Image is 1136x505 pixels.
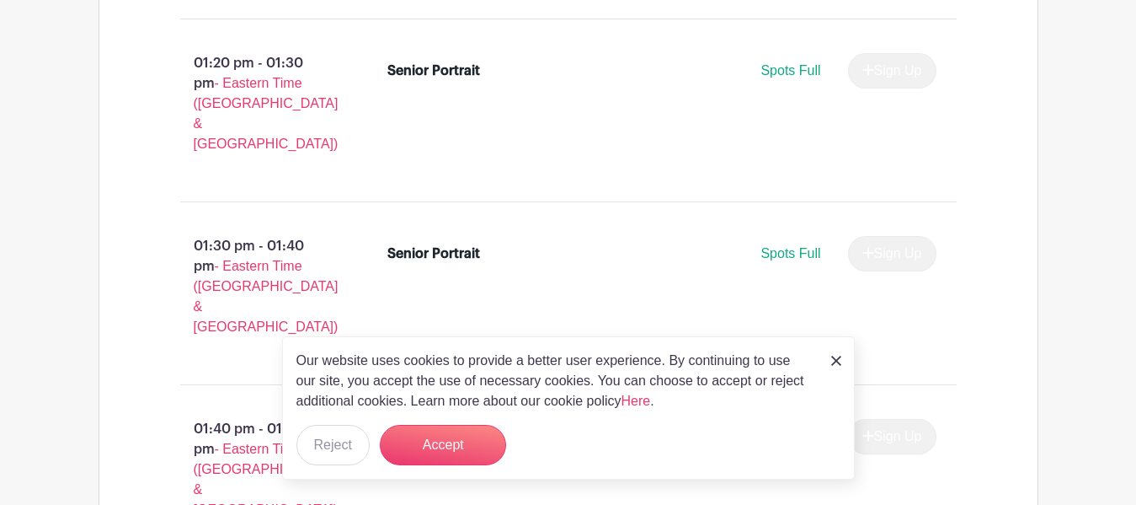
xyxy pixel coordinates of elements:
span: - Eastern Time ([GEOGRAPHIC_DATA] & [GEOGRAPHIC_DATA]) [194,259,339,334]
p: 01:30 pm - 01:40 pm [153,229,361,344]
div: Senior Portrait [387,61,480,81]
a: Here [621,394,651,408]
p: 01:20 pm - 01:30 pm [153,46,361,161]
span: - Eastern Time ([GEOGRAPHIC_DATA] & [GEOGRAPHIC_DATA]) [194,76,339,151]
span: Spots Full [760,246,820,261]
p: Our website uses cookies to provide a better user experience. By continuing to use our site, you ... [296,351,813,411]
img: close_button-5f87c8562297e5c2d7936805f587ecaba9071eb48480494691a3f1689db116b3.svg [831,356,841,366]
button: Accept [380,425,506,465]
div: Senior Portrait [387,244,480,264]
span: Spots Full [760,63,820,78]
button: Reject [296,425,370,465]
